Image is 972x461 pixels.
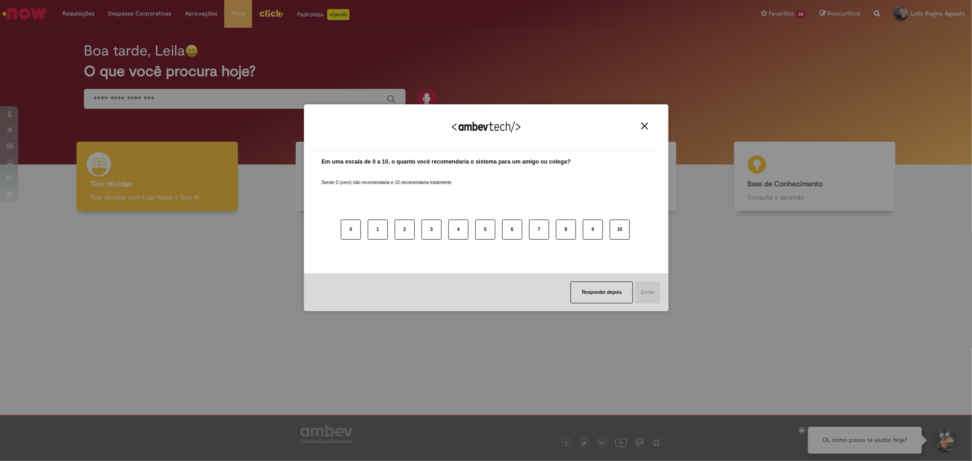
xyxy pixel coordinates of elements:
[395,220,415,240] button: 2
[368,220,388,240] button: 1
[556,220,576,240] button: 8
[529,220,549,240] button: 7
[641,123,648,129] img: Close
[475,220,495,240] button: 5
[341,220,361,240] button: 0
[571,282,633,303] button: Responder depois
[322,169,453,186] label: Sendo 0 (zero) não recomendaria e 10 recomendaria totalmente.
[638,122,651,130] button: Close
[452,121,520,133] img: Logo Ambevtech
[610,220,630,240] button: 10
[322,158,571,166] label: Em uma escala de 0 a 10, o quanto você recomendaria o sistema para um amigo ou colega?
[422,220,442,240] button: 3
[448,220,468,240] button: 4
[502,220,522,240] button: 6
[583,220,603,240] button: 9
